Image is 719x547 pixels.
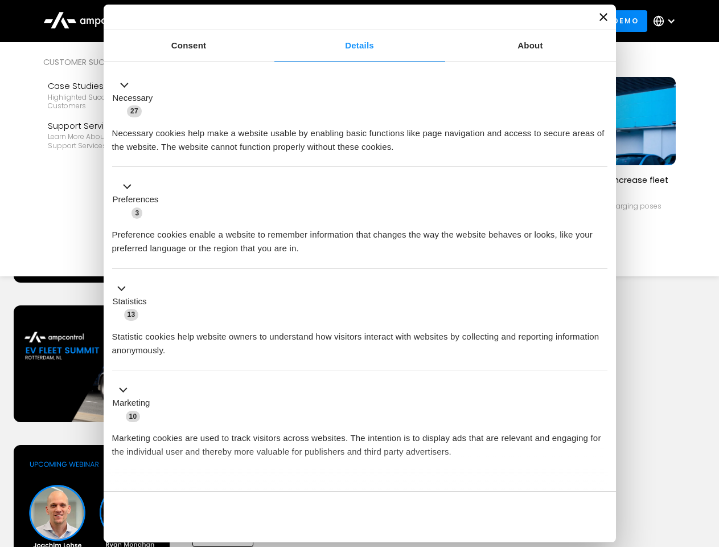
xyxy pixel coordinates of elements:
[113,193,159,206] label: Preferences
[132,207,142,219] span: 3
[126,411,141,422] span: 10
[112,78,160,118] button: Necessary (27)
[127,105,142,117] span: 27
[599,13,607,21] button: Close banner
[48,80,180,92] div: Case Studies
[43,56,184,68] div: Customer success
[112,219,607,255] div: Preference cookies enable a website to remember information that changes the way the website beha...
[48,93,180,111] div: Highlighted success stories From Our Customers
[112,383,157,423] button: Marketing (10)
[112,321,607,357] div: Statistic cookies help website owners to understand how visitors interact with websites by collec...
[113,397,150,410] label: Marketing
[48,132,180,150] div: Learn more about Ampcontrol’s support services
[113,92,153,105] label: Necessary
[445,30,616,62] a: About
[104,30,274,62] a: Consent
[443,500,607,533] button: Okay
[112,423,607,459] div: Marketing cookies are used to track visitors across websites. The intention is to display ads tha...
[112,118,607,154] div: Necessary cookies help make a website usable by enabling basic functions like page navigation and...
[124,309,139,320] span: 13
[274,30,445,62] a: Details
[43,75,184,115] a: Case StudiesHighlighted success stories From Our Customers
[112,180,166,220] button: Preferences (3)
[113,295,147,308] label: Statistics
[112,485,206,499] button: Unclassified (2)
[48,120,180,132] div: Support Services
[112,281,154,321] button: Statistics (13)
[188,487,199,498] span: 2
[43,115,184,155] a: Support ServicesLearn more about Ampcontrol’s support services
